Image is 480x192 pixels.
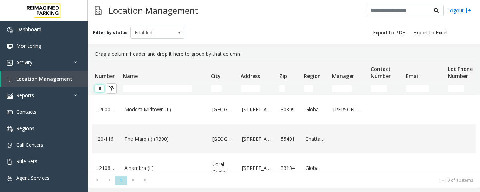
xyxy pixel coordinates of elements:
[16,42,41,49] span: Monitoring
[7,93,13,99] img: 'icon'
[371,66,391,79] span: Contact Number
[466,7,471,14] img: logout
[279,85,285,92] input: Zip Filter
[277,82,301,95] td: Zip Filter
[212,160,234,176] a: Coral Gables
[242,164,272,172] a: [STREET_ADDRESS]
[124,106,204,113] a: Modera Midtown (L)
[131,27,174,38] span: Enabled
[16,108,37,115] span: Contacts
[96,106,116,113] a: L20000500
[370,28,408,38] button: Export to PDF
[16,158,37,165] span: Rule Sets
[96,164,116,172] a: L21083200
[406,85,429,92] input: Email Filter
[281,106,297,113] a: 30309
[281,164,297,172] a: 33134
[124,164,204,172] a: Alhambra (L)
[16,141,43,148] span: Call Centers
[7,44,13,49] img: 'icon'
[92,47,476,61] div: Drag a column header and drop it here to group by that column
[242,106,272,113] a: [STREET_ADDRESS]
[88,61,480,172] div: Data table
[332,85,352,92] input: Manager Filter
[301,82,329,95] td: Region Filter
[1,71,88,87] a: Location Management
[16,59,32,66] span: Activity
[332,73,354,79] span: Manager
[106,83,117,94] button: Clear
[96,135,116,143] a: I20-116
[16,92,34,99] span: Reports
[448,85,464,92] input: Lot Phone Number Filter
[241,85,260,92] input: Address Filter
[241,73,260,79] span: Address
[123,73,138,79] span: Name
[211,73,221,79] span: City
[16,26,41,33] span: Dashboard
[7,77,13,82] img: 'icon'
[406,73,420,79] span: Email
[95,73,115,79] span: Number
[333,106,364,113] a: [PERSON_NAME]
[212,135,234,143] a: [GEOGRAPHIC_DATA]
[305,164,325,172] a: Global
[95,85,104,92] input: Number Filter
[7,110,13,115] img: 'icon'
[16,174,50,181] span: Agent Services
[123,85,192,92] input: Name Filter
[403,82,445,95] td: Email Filter
[7,60,13,66] img: 'icon'
[212,106,234,113] a: [GEOGRAPHIC_DATA]
[242,135,272,143] a: [STREET_ADDRESS]
[7,27,13,33] img: 'icon'
[7,176,13,181] img: 'icon'
[92,82,120,95] td: Number Filter
[371,85,387,92] input: Contact Number Filter
[410,28,450,38] button: Export to Excel
[279,73,287,79] span: Zip
[120,82,208,95] td: Name Filter
[93,29,128,36] label: Filter by status
[211,85,222,92] input: City Filter
[238,82,277,95] td: Address Filter
[7,159,13,165] img: 'icon'
[124,135,204,143] a: The Marq (I) (R390)
[16,125,34,132] span: Regions
[447,7,471,14] a: Logout
[329,82,368,95] td: Manager Filter
[304,73,321,79] span: Region
[281,135,297,143] a: 55401
[7,126,13,132] img: 'icon'
[95,2,102,19] img: pageIcon
[7,143,13,148] img: 'icon'
[156,177,473,183] kendo-pager-info: 1 - 10 of 10 items
[16,75,72,82] span: Location Management
[413,29,447,36] span: Export to Excel
[448,66,473,79] span: Lot Phone Number
[208,82,238,95] td: City Filter
[105,2,202,19] h3: Location Management
[368,82,403,95] td: Contact Number Filter
[304,85,313,92] input: Region Filter
[305,106,325,113] a: Global
[115,176,127,185] span: Page 1
[305,135,325,143] a: Chattanooga
[373,29,405,36] span: Export to PDF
